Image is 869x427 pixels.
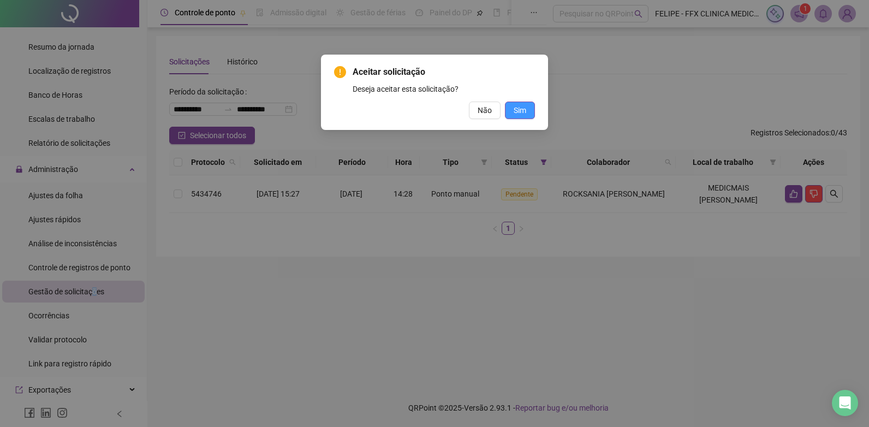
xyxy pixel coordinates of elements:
button: Sim [505,102,535,119]
span: exclamation-circle [334,66,346,78]
span: Sim [514,104,526,116]
span: Não [478,104,492,116]
div: Open Intercom Messenger [832,390,858,416]
span: Aceitar solicitação [353,66,535,79]
button: Não [469,102,501,119]
div: Deseja aceitar esta solicitação? [353,83,535,95]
